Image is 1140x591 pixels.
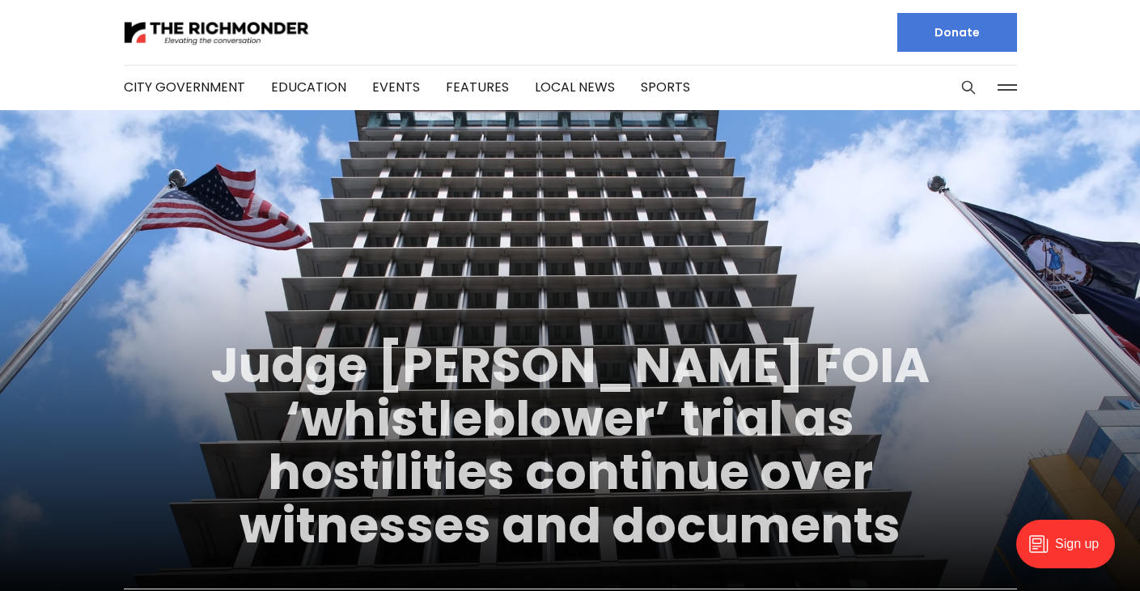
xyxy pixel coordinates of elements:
[1002,512,1140,591] iframe: portal-trigger
[124,78,245,96] a: City Government
[124,19,310,47] img: The Richmonder
[210,331,930,559] a: Judge [PERSON_NAME] FOIA ‘whistleblower’ trial as hostilities continue over witnesses and documents
[956,75,981,100] button: Search this site
[271,78,346,96] a: Education
[897,13,1017,52] a: Donate
[641,78,690,96] a: Sports
[535,78,615,96] a: Local News
[372,78,420,96] a: Events
[446,78,509,96] a: Features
